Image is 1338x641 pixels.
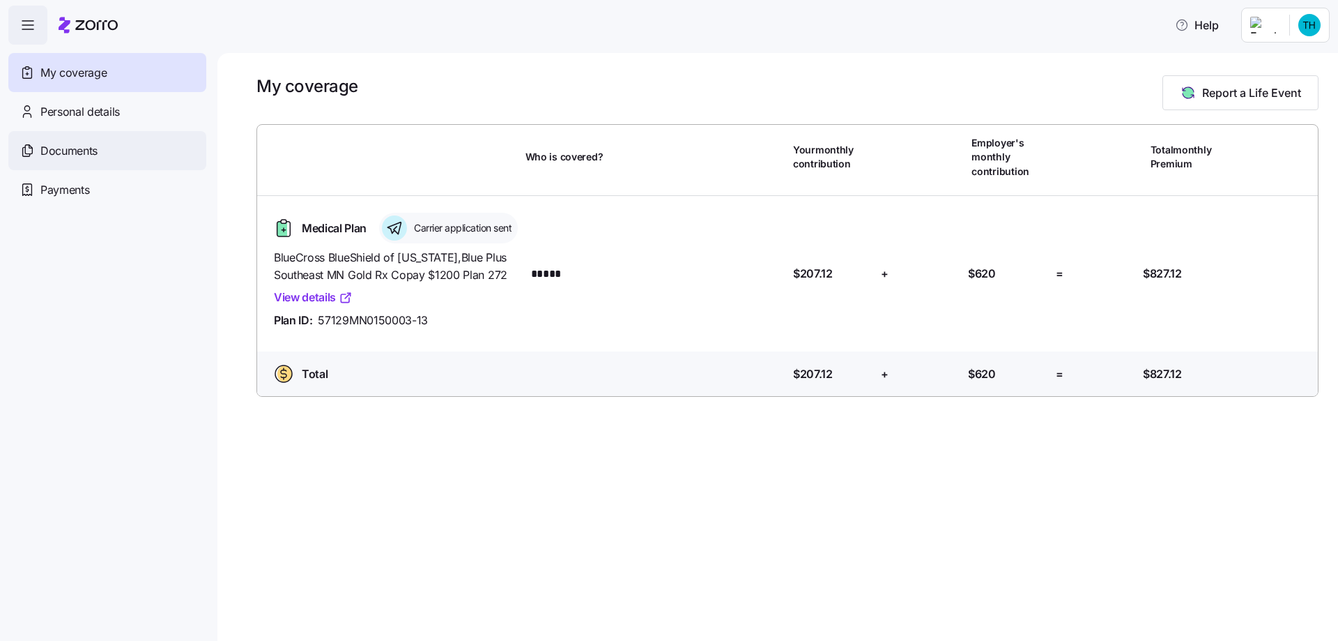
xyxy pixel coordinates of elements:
[40,181,89,199] span: Payments
[318,312,428,329] span: 57129MN0150003-13
[256,75,358,97] h1: My coverage
[793,265,833,282] span: $207.12
[1143,265,1182,282] span: $827.12
[40,142,98,160] span: Documents
[968,365,996,383] span: $620
[8,92,206,131] a: Personal details
[8,170,206,209] a: Payments
[793,143,871,172] span: Your monthly contribution
[1298,14,1321,36] img: e361a1978c157ee756e4cd5a107d41bd
[1151,143,1229,172] span: Total monthly Premium
[302,365,328,383] span: Total
[1175,17,1219,33] span: Help
[1164,11,1230,39] button: Help
[971,136,1049,179] span: Employer's monthly contribution
[40,103,120,121] span: Personal details
[1143,365,1182,383] span: $827.12
[410,221,512,235] span: Carrier application sent
[274,289,353,306] a: View details
[1056,365,1063,383] span: =
[525,150,603,164] span: Who is covered?
[881,365,889,383] span: +
[793,365,833,383] span: $207.12
[881,265,889,282] span: +
[1202,84,1301,101] span: Report a Life Event
[8,53,206,92] a: My coverage
[274,249,514,284] span: BlueCross BlueShield of [US_STATE] , Blue Plus Southeast MN Gold Rx Copay $1200 Plan 272
[40,64,107,82] span: My coverage
[1250,17,1278,33] img: Employer logo
[968,265,996,282] span: $620
[8,131,206,170] a: Documents
[1056,265,1063,282] span: =
[274,312,312,329] span: Plan ID:
[1162,75,1318,110] button: Report a Life Event
[302,220,367,237] span: Medical Plan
